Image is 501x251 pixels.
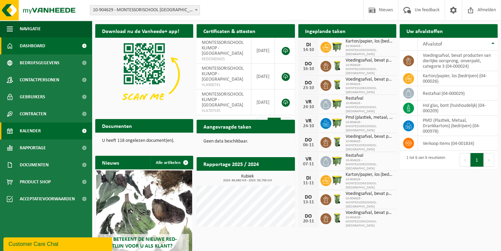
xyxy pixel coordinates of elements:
[302,156,315,162] div: VR
[200,174,295,182] h3: Kubiek
[20,37,45,54] span: Dashboard
[95,38,193,111] img: Download de VHEPlus App
[302,137,315,143] div: DO
[302,124,315,129] div: 24-10
[346,197,393,209] span: 10-904629 - MONTESSORISCHOOL [GEOGRAPHIC_DATA]
[331,60,343,71] img: WB-0140-HPE-GN-50
[331,212,343,224] img: WB-0140-HPE-GN-50
[331,117,343,129] img: WB-1100-HPE-GN-50
[20,88,45,105] span: Gebruikers
[302,67,315,71] div: 16-10
[346,139,393,152] span: 10-904629 - MONTESSORISCHOOL [GEOGRAPHIC_DATA]
[346,153,393,158] span: Restafval
[423,41,442,47] span: Afvalstof
[302,143,315,148] div: 06-11
[418,51,498,71] td: voedingsafval, bevat producten van dierlijke oorsprong, onverpakt, categorie 3 (04-000024)
[346,216,393,228] span: 10-904629 - MONTESSORISCHOOL [GEOGRAPHIC_DATA]
[418,136,498,151] td: verkoop items (04-001834)
[331,155,343,167] img: WB-1100-HPE-GN-50
[200,179,295,182] span: 2024: 69,660 m3 - 2025: 50,700 m3
[418,101,498,116] td: hol glas, bont (huishoudelijk) (04-000209)
[302,195,315,200] div: DO
[197,120,258,133] h2: Aangevraagde taken
[203,139,288,144] p: Geen data beschikbaar.
[202,40,244,56] span: MONTESSORISCHOOL KLIMOP - [GEOGRAPHIC_DATA]
[331,79,343,90] img: WB-0140-HPE-GN-50
[101,237,177,249] span: Wat betekent de nieuwe RED-richtlijn voor u als klant?
[346,191,393,197] span: Voedingsafval, bevat producten van dierlijke oorsprong, onverpakt, categorie 3
[346,82,393,95] span: 10-904629 - MONTESSORISCHOOL [GEOGRAPHIC_DATA]
[20,156,49,173] span: Documenten
[331,98,343,110] img: WB-1100-HPE-GN-50
[346,77,393,82] span: Voedingsafval, bevat producten van dierlijke oorsprong, onverpakt, categorie 3
[95,156,126,169] h2: Nieuws
[346,115,393,120] span: Pmd (plastiek, metaal, drankkartons) (bedrijven)
[202,108,246,114] span: VLA707535
[20,105,46,122] span: Contracten
[346,63,393,76] span: 10-904629 - MONTESSORISCHOOL [GEOGRAPHIC_DATA]
[298,24,352,37] h2: Ingeplande taken
[197,24,262,37] h2: Certificaten & attesten
[346,96,393,101] span: Restafval
[346,101,393,114] span: 10-904629 - MONTESSORISCHOOL [GEOGRAPHIC_DATA]
[302,86,315,90] div: 23-10
[346,134,393,139] span: Voedingsafval, bevat producten van dierlijke oorsprong, onverpakt, categorie 3
[346,58,393,63] span: Voedingsafval, bevat producten van dierlijke oorsprong, onverpakt, categorie 3
[20,20,41,37] span: Navigatie
[95,24,186,37] h2: Download nu de Vanheede+ app!
[403,152,445,167] div: 1 tot 6 van 6 resultaten
[302,175,315,181] div: DI
[418,116,498,136] td: PMD (Plastiek, Metaal, Drankkartons) (bedrijven) (04-000978)
[302,48,315,52] div: 14-10
[90,5,200,15] span: 10-904629 - MONTESSORISCHOOL KLIMOP - GENT
[346,120,393,133] span: 10-904629 - MONTESSORISCHOOL [GEOGRAPHIC_DATA]
[251,38,275,64] td: [DATE]
[346,210,393,216] span: Voedingsafval, bevat producten van dierlijke oorsprong, onverpakt, categorie 3
[302,61,315,67] div: DO
[302,200,315,205] div: 13-11
[346,39,393,44] span: Karton/papier, los (bedrijven)
[302,162,315,167] div: 07-11
[244,170,294,184] a: Bekijk rapportage
[150,156,193,169] a: Alle artikelen
[20,71,59,88] span: Contactpersonen
[346,172,393,178] span: Karton/papier, los (bedrijven)
[3,236,114,251] iframe: chat widget
[20,122,41,139] span: Kalender
[202,66,244,82] span: MONTESSORISCHOOL KLIMOP - [GEOGRAPHIC_DATA]
[302,105,315,110] div: 24-10
[418,71,498,86] td: karton/papier, los (bedrijven) (04-000026)
[202,92,244,108] span: MONTESSORISCHOOL KLIMOP - [GEOGRAPHIC_DATA]
[302,214,315,219] div: DO
[331,41,343,52] img: WB-1100-HPE-GN-50
[251,64,275,89] td: [DATE]
[20,139,46,156] span: Rapportage
[302,219,315,224] div: 20-11
[20,190,75,207] span: Acceptatievoorwaarden
[346,158,393,171] span: 10-904629 - MONTESSORISCHOOL [GEOGRAPHIC_DATA]
[302,42,315,48] div: DI
[302,118,315,124] div: VR
[331,174,343,186] img: WB-1100-HPE-GN-50
[346,44,393,56] span: 10-904629 - MONTESSORISCHOOL [GEOGRAPHIC_DATA]
[331,136,343,148] img: WB-0140-HPE-GN-50
[202,82,246,88] span: VLA900741
[302,181,315,186] div: 11-11
[197,157,266,170] h2: Rapportage 2025 / 2024
[346,178,393,190] span: 10-904629 - MONTESSORISCHOOL [GEOGRAPHIC_DATA]
[302,80,315,86] div: DO
[102,138,186,143] p: U heeft 118 ongelezen document(en).
[484,153,494,167] button: Next
[460,153,470,167] button: Previous
[418,86,498,101] td: restafval (04-000029)
[331,193,343,205] img: WB-0140-HPE-GN-50
[20,54,60,71] span: Bedrijfsgegevens
[470,153,484,167] button: 1
[95,119,139,132] h2: Documenten
[400,24,450,37] h2: Uw afvalstoffen
[251,89,275,115] td: [DATE]
[302,99,315,105] div: VR
[202,56,246,62] span: RED25003425
[20,173,51,190] span: Product Shop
